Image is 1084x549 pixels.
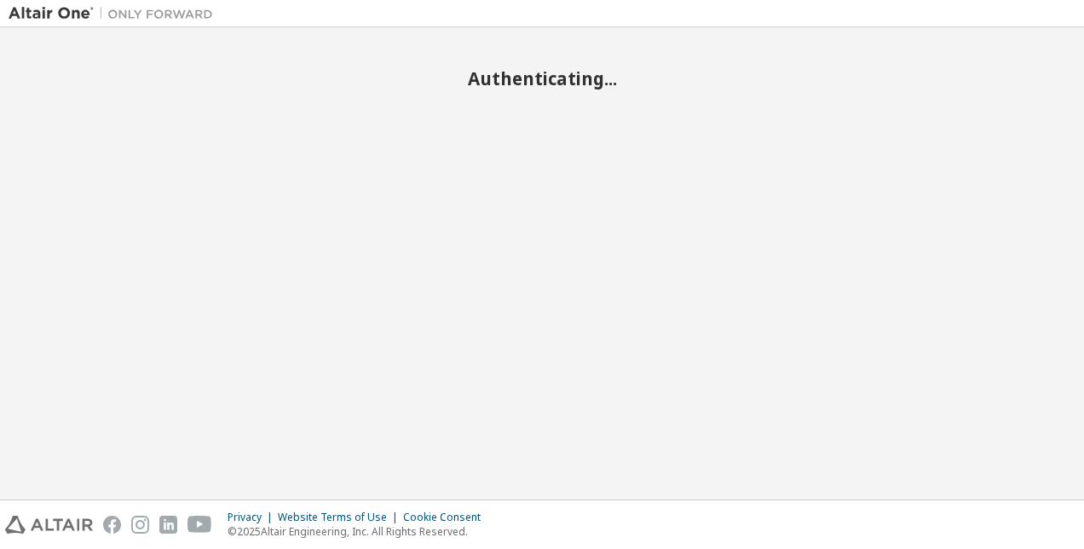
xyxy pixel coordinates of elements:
p: © 2025 Altair Engineering, Inc. All Rights Reserved. [228,524,491,539]
img: instagram.svg [131,516,149,534]
img: altair_logo.svg [5,516,93,534]
img: linkedin.svg [159,516,177,534]
div: Privacy [228,511,278,524]
div: Cookie Consent [403,511,491,524]
img: youtube.svg [187,516,212,534]
h2: Authenticating... [9,67,1075,90]
div: Website Terms of Use [278,511,403,524]
img: Altair One [9,5,222,22]
img: facebook.svg [103,516,121,534]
